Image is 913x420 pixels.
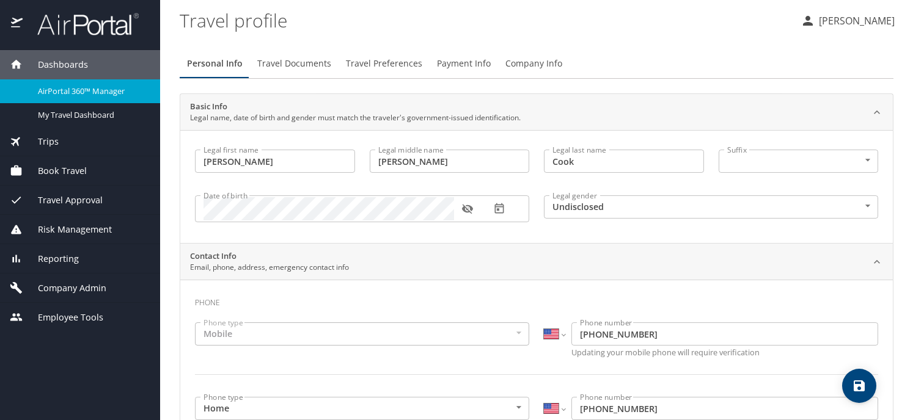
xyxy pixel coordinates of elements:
[180,1,791,39] h1: Travel profile
[190,112,521,123] p: Legal name, date of birth and gender must match the traveler's government-issued identification.
[187,56,243,71] span: Personal Info
[23,252,79,266] span: Reporting
[544,195,878,219] div: Undisclosed
[38,85,145,97] span: AirPortal 360™ Manager
[23,281,106,295] span: Company Admin
[571,349,878,357] p: Updating your mobile phone will require verification
[195,289,878,310] h3: Phone
[23,223,112,236] span: Risk Management
[842,369,876,403] button: save
[180,94,893,131] div: Basic InfoLegal name, date of birth and gender must match the traveler's government-issued identi...
[180,130,893,243] div: Basic InfoLegal name, date of birth and gender must match the traveler's government-issued identi...
[24,12,139,36] img: airportal-logo.png
[11,12,24,36] img: icon-airportal.png
[180,244,893,280] div: Contact InfoEmail, phone, address, emergency contact info
[23,311,103,324] span: Employee Tools
[23,135,59,148] span: Trips
[257,56,331,71] span: Travel Documents
[180,49,893,78] div: Profile
[190,101,521,113] h2: Basic Info
[815,13,895,28] p: [PERSON_NAME]
[195,397,529,420] div: Home
[796,10,900,32] button: [PERSON_NAME]
[437,56,491,71] span: Payment Info
[23,194,103,207] span: Travel Approval
[719,150,879,173] div: ​
[190,250,349,262] h2: Contact Info
[38,109,145,121] span: My Travel Dashboard
[23,164,87,178] span: Book Travel
[195,322,529,346] div: Mobile
[23,58,88,71] span: Dashboards
[505,56,562,71] span: Company Info
[346,56,422,71] span: Travel Preferences
[190,262,349,273] p: Email, phone, address, emergency contact info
